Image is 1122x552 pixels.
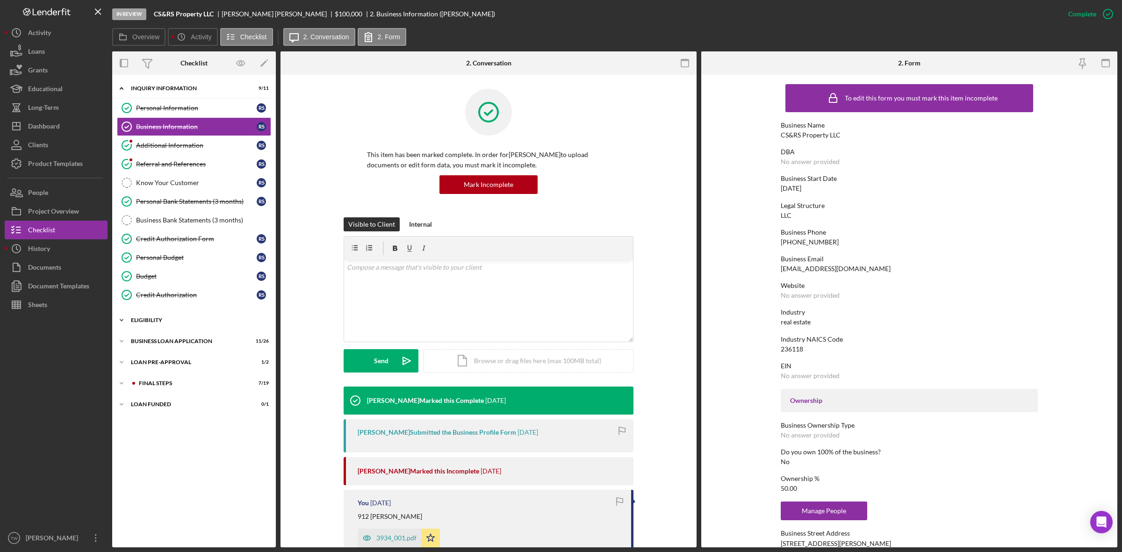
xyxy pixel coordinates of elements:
div: [STREET_ADDRESS][PERSON_NAME] [781,540,891,547]
div: R S [257,253,266,262]
div: FINAL STEPS [139,380,245,386]
time: 2025-09-19 21:47 [370,499,391,507]
div: DBA [781,148,1038,156]
div: Business Street Address [781,530,1038,537]
div: real estate [781,318,811,326]
button: Educational [5,79,108,98]
div: Industry NAICS Code [781,336,1038,343]
button: 2. Conversation [283,28,355,46]
div: Credit Authorization Form [136,235,257,243]
div: LOAN FUNDED [131,401,245,407]
div: [PERSON_NAME] Marked this Incomplete [358,467,479,475]
a: Checklist [5,221,108,239]
div: Ownership [790,397,1028,404]
label: Checklist [240,33,267,41]
div: R S [257,141,266,150]
div: LLC [781,212,791,219]
div: Dashboard [28,117,60,138]
div: [PERSON_NAME] [PERSON_NAME] [222,10,335,18]
div: Business Email [781,255,1038,263]
button: Sheets [5,295,108,314]
button: History [5,239,108,258]
div: 1 / 2 [252,359,269,365]
div: Project Overview [28,202,79,223]
a: Business InformationRS [117,117,271,136]
button: Dashboard [5,117,108,136]
div: Website [781,282,1038,289]
div: Long-Term [28,98,59,119]
div: Checklist [180,59,208,67]
div: R S [257,159,266,169]
div: Know Your Customer [136,179,257,186]
div: Internal [409,217,432,231]
div: Additional Information [136,142,257,149]
div: Activity [28,23,51,44]
a: Personal Bank Statements (3 months)RS [117,192,271,211]
button: Mark Incomplete [439,175,538,194]
button: Document Templates [5,277,108,295]
div: R S [257,290,266,300]
div: CS&RS Property LLC [781,131,841,139]
button: Visible to Client [344,217,400,231]
a: Grants [5,61,108,79]
div: 236118 [781,345,803,353]
button: Loans [5,42,108,61]
label: Activity [191,33,211,41]
div: [DATE] [781,185,801,192]
a: BudgetRS [117,267,271,286]
a: Project Overview [5,202,108,221]
div: Document Templates [28,277,89,298]
button: Clients [5,136,108,154]
time: 2025-09-22 19:14 [485,397,506,404]
div: Checklist [28,221,55,242]
div: R S [257,234,266,244]
text: TW [11,536,18,541]
div: R S [257,103,266,113]
div: Sheets [28,295,47,316]
div: R S [257,122,266,131]
button: 3934_001.pdf [358,529,440,547]
div: Legal Structure [781,202,1038,209]
div: Referral and References [136,160,257,168]
a: Personal BudgetRS [117,248,271,267]
div: [PERSON_NAME] Marked this Complete [367,397,484,404]
div: 0 / 1 [252,401,269,407]
b: CS&RS Property LLC [154,10,214,18]
div: 7 / 19 [252,380,269,386]
div: Complete [1068,5,1096,23]
div: R S [257,197,266,206]
a: Know Your CustomerRS [117,173,271,192]
div: Business Information [136,123,257,130]
div: 2. Business Information ([PERSON_NAME]) [370,10,495,18]
div: LOAN PRE-APPROVAL [131,359,245,365]
div: History [28,239,50,260]
div: ELIGIBILITY [131,317,264,323]
button: Activity [168,28,217,46]
div: R S [257,178,266,187]
a: Long-Term [5,98,108,117]
div: Mark Incomplete [464,175,513,194]
div: Do you own 100% of the business? [781,448,1038,456]
button: People [5,183,108,202]
a: Referral and ReferencesRS [117,155,271,173]
a: Documents [5,258,108,277]
div: Business Name [781,122,1038,129]
div: Educational [28,79,63,100]
div: EIN [781,362,1038,370]
div: You [358,499,369,507]
div: Credit Authorization [136,291,257,299]
div: 2. Form [898,59,921,67]
div: In Review [112,8,146,20]
div: Business Phone [781,229,1038,236]
div: 50.00 [781,485,797,492]
label: Overview [132,33,159,41]
button: Manage People [781,502,867,520]
div: Product Templates [28,154,83,175]
button: Send [344,349,418,373]
a: Product Templates [5,154,108,173]
a: Additional InformationRS [117,136,271,155]
a: Credit Authorization FormRS [117,229,271,248]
